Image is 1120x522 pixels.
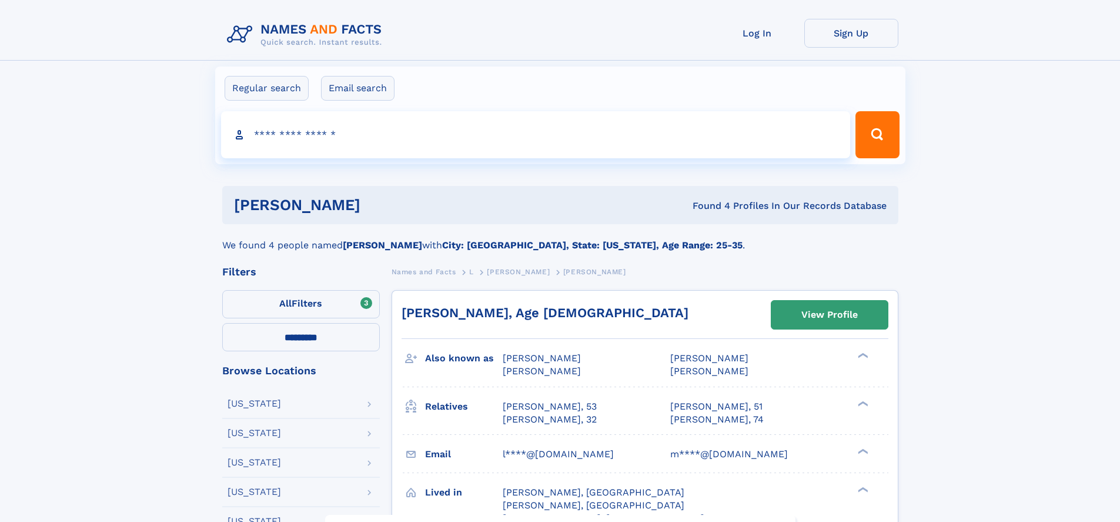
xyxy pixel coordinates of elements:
[670,400,763,413] a: [PERSON_NAME], 51
[321,76,394,101] label: Email search
[804,19,898,48] a: Sign Up
[228,399,281,408] div: [US_STATE]
[425,483,503,503] h3: Lived in
[670,413,764,426] a: [PERSON_NAME], 74
[503,353,581,364] span: [PERSON_NAME]
[503,487,684,498] span: [PERSON_NAME], [GEOGRAPHIC_DATA]
[222,365,380,376] div: Browse Locations
[469,268,474,276] span: L
[855,352,869,360] div: ❯
[670,353,748,364] span: [PERSON_NAME]
[221,111,851,158] input: search input
[503,400,597,413] a: [PERSON_NAME], 53
[670,365,748,377] span: [PERSON_NAME]
[503,365,581,377] span: [PERSON_NAME]
[225,76,309,101] label: Regular search
[234,198,527,212] h1: [PERSON_NAME]
[855,111,899,158] button: Search Button
[222,290,380,318] label: Filters
[710,19,804,48] a: Log In
[503,413,597,426] a: [PERSON_NAME], 32
[343,240,422,251] b: [PERSON_NAME]
[279,298,292,309] span: All
[228,458,281,467] div: [US_STATE]
[526,200,887,212] div: Found 4 Profiles In Our Records Database
[392,264,456,279] a: Names and Facts
[222,224,898,252] div: We found 4 people named with .
[801,301,858,328] div: View Profile
[222,19,392,51] img: Logo Names and Facts
[222,267,380,277] div: Filters
[402,305,688,320] a: [PERSON_NAME], Age [DEMOGRAPHIC_DATA]
[425,348,503,368] h3: Also known as
[487,268,550,276] span: [PERSON_NAME]
[228,428,281,438] div: [US_STATE]
[855,400,869,407] div: ❯
[425,444,503,464] h3: Email
[228,487,281,497] div: [US_STATE]
[503,500,684,511] span: [PERSON_NAME], [GEOGRAPHIC_DATA]
[487,264,550,279] a: [PERSON_NAME]
[425,397,503,417] h3: Relatives
[442,240,743,251] b: City: [GEOGRAPHIC_DATA], State: [US_STATE], Age Range: 25-35
[469,264,474,279] a: L
[855,447,869,455] div: ❯
[771,301,888,329] a: View Profile
[855,486,869,493] div: ❯
[563,268,626,276] span: [PERSON_NAME]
